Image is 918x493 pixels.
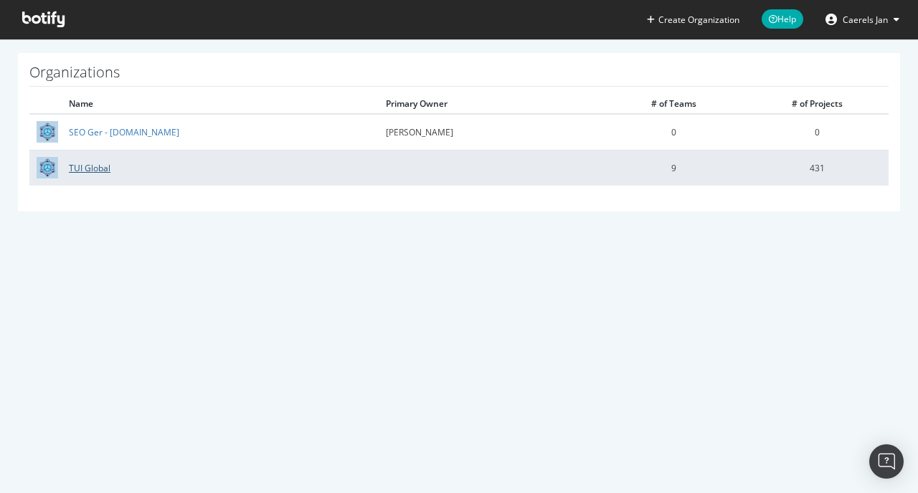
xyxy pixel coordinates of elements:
td: [PERSON_NAME] [382,114,602,150]
h1: Organizations [29,64,889,87]
th: # of Projects [745,94,889,114]
th: Name [65,94,382,114]
td: 0 [602,114,745,150]
img: SEO Ger - TUI.com [37,121,58,143]
span: Help [762,9,803,29]
button: Caerels Jan [814,8,911,31]
td: 9 [602,150,745,186]
img: TUI Global [37,157,58,178]
span: Caerels Jan [843,14,888,26]
a: SEO Ger - [DOMAIN_NAME] [69,126,179,138]
div: Open Intercom Messenger [869,444,904,479]
th: # of Teams [602,94,745,114]
td: 431 [745,150,889,186]
th: Primary Owner [382,94,602,114]
a: TUI Global [69,162,110,174]
button: Create Organization [646,13,740,27]
td: 0 [745,114,889,150]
